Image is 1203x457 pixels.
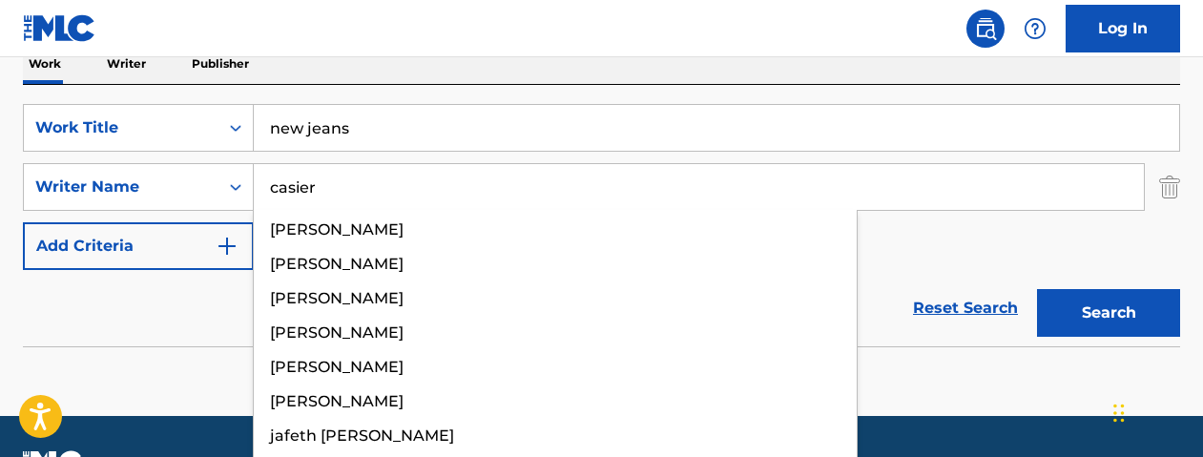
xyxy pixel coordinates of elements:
[966,10,1005,48] a: Public Search
[1108,365,1203,457] iframe: Chat Widget
[1159,163,1180,211] img: Delete Criterion
[216,235,239,258] img: 9d2ae6d4665cec9f34b9.svg
[1113,384,1125,442] div: Drag
[974,17,997,40] img: search
[23,104,1180,346] form: Search Form
[903,287,1027,329] a: Reset Search
[270,323,404,342] span: [PERSON_NAME]
[35,176,207,198] div: Writer Name
[270,255,404,273] span: [PERSON_NAME]
[23,44,67,84] p: Work
[1024,17,1047,40] img: help
[23,222,254,270] button: Add Criteria
[270,358,404,376] span: [PERSON_NAME]
[1066,5,1180,52] a: Log In
[1037,289,1180,337] button: Search
[270,289,404,307] span: [PERSON_NAME]
[270,426,454,445] span: jafeth [PERSON_NAME]
[23,14,96,42] img: MLC Logo
[270,392,404,410] span: [PERSON_NAME]
[270,220,404,239] span: [PERSON_NAME]
[186,44,255,84] p: Publisher
[35,116,207,139] div: Work Title
[1016,10,1054,48] div: Help
[101,44,152,84] p: Writer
